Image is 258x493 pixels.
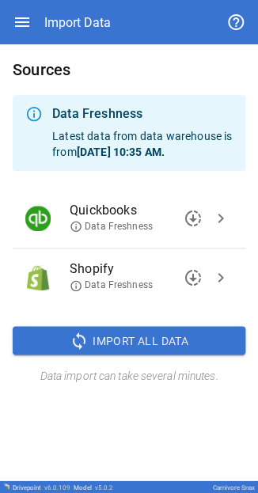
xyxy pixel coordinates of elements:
h6: Sources [13,57,245,82]
span: Data Freshness [70,220,153,233]
img: Shopify [25,265,51,290]
span: Quickbooks [70,201,207,220]
img: Quickbooks [25,206,51,231]
b: [DATE] 10:35 AM . [77,146,165,158]
p: Latest data from data warehouse is from [52,128,233,160]
div: Carnivore Snax [213,484,255,491]
span: downloading [184,209,203,228]
span: chevron_right [211,209,230,228]
span: Import All Data [93,331,188,351]
span: sync [70,331,89,350]
span: Shopify [70,260,207,279]
img: Drivepoint [3,483,9,489]
div: Import Data [44,15,111,30]
div: Model [74,484,113,491]
span: downloading [184,268,203,287]
h6: Data import can take several minutes. [13,367,245,385]
div: Drivepoint [13,484,70,491]
span: Data Freshness [70,279,153,292]
span: v 6.0.109 [44,484,70,491]
div: Data Freshness [52,104,233,123]
span: v 5.0.2 [95,484,113,491]
button: Import All Data [13,326,245,355]
span: chevron_right [211,268,230,287]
